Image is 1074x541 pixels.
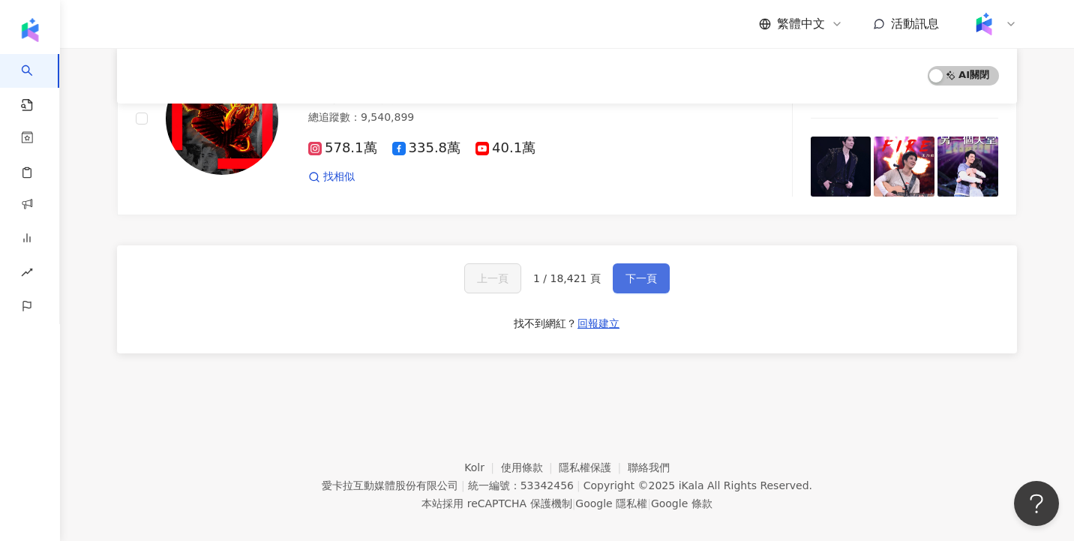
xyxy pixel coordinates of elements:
a: Kolr [464,461,500,473]
div: 統一編號：53342456 [468,479,574,491]
a: 使用條款 [501,461,559,473]
span: 繁體中文 [777,16,825,32]
img: Kolr%20app%20icon%20%281%29.png [970,10,998,38]
span: rise [21,257,33,291]
a: Google 條款 [651,497,712,509]
button: 上一頁 [464,263,521,293]
div: Copyright © 2025 All Rights Reserved. [583,479,812,491]
img: post-image [811,137,871,197]
span: | [461,479,465,491]
div: 總追蹤數 ： 9,540,899 [308,110,726,125]
a: 找相似 [308,170,355,185]
a: iKala [679,479,704,491]
span: | [577,479,580,491]
span: 40.1萬 [475,140,535,156]
div: 找不到網紅？ [514,317,577,332]
img: post-image [874,137,934,197]
img: logo icon [18,18,42,42]
iframe: Help Scout Beacon - Open [1014,481,1059,526]
span: 578.1萬 [308,140,377,156]
span: 找相似 [323,170,355,185]
a: 隱私權保護 [559,461,628,473]
button: 下一頁 [613,263,670,293]
img: KOL Avatar [166,62,278,175]
img: post-image [937,137,998,197]
a: Google 隱私權 [575,497,647,509]
div: 愛卡拉互動媒體股份有限公司 [322,479,458,491]
a: KOL Avatar[PERSON_NAME][PERSON_NAME]wangleehom網紅類型：藝術與娛樂·日常話題·家庭·音樂總追蹤數：9,540,899578.1萬335.8萬40.1... [117,21,1017,215]
span: 本站採用 reCAPTCHA 保護機制 [421,494,712,512]
span: 1 / 18,421 頁 [533,272,601,284]
a: search [21,54,51,113]
span: 活動訊息 [891,17,939,31]
span: | [647,497,651,509]
span: 回報建立 [577,317,619,329]
a: 聯絡我們 [628,461,670,473]
button: 回報建立 [577,311,620,335]
span: 下一頁 [625,272,657,284]
span: 335.8萬 [392,140,461,156]
span: | [572,497,576,509]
